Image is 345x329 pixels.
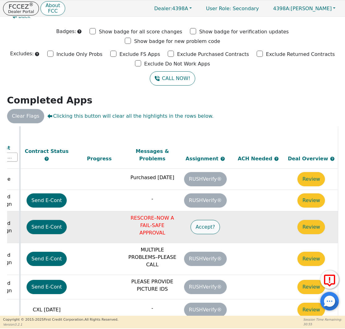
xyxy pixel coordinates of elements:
p: PLEASE PROVIDE PICTURE IDS [127,278,177,293]
p: Show badge for all score changes [99,28,182,36]
button: Send E-Cont [27,220,67,234]
button: FCCEZ®Dealer Portal [3,2,39,15]
p: Exclude Do Not Work Apps [144,60,210,68]
p: - [127,305,177,312]
p: MULTIPLE PROBLEMS–PLEASE CALL [127,246,177,268]
p: - [127,195,177,203]
span: All Rights Reserved. [84,318,118,322]
button: Dealer:4398A [148,4,198,13]
p: FCCEZ [8,3,34,10]
span: 4398A [154,6,188,11]
button: 4398A:[PERSON_NAME] [267,4,342,13]
button: Review [297,172,325,186]
span: Assignment [186,155,220,161]
div: Progress [74,155,124,162]
p: Exclude Returned Contracts [266,51,335,58]
strong: Completed Apps [7,95,93,106]
p: Exclude Purchased Contracts [177,51,249,58]
p: 30:55 [303,322,342,327]
button: Review [297,280,325,294]
span: Contract Status [25,148,69,154]
p: Copyright © 2015- 2025 First Credit Corporation. [3,317,118,323]
p: Include Only Probs [57,51,103,58]
p: About [45,3,60,8]
span: ACH Needed [238,155,274,161]
button: Send E-Cont [27,193,67,208]
p: Badges: [56,28,76,35]
span: Deal Overview [288,155,335,161]
span: User Role : [206,6,231,11]
p: Show badge for verification updates [199,28,289,36]
a: User Role: Secondary [200,2,265,15]
p: Secondary [200,2,265,15]
button: Review [297,193,325,208]
p: Session Time Remaining: [303,317,342,322]
button: Send E-Cont [27,280,67,294]
sup: ® [29,2,34,7]
button: CALL NOW! [150,71,195,86]
button: AboutFCC [40,1,65,16]
p: Excludes: [10,50,34,57]
button: Report Error to FCC [320,270,339,289]
span: 4398A: [273,6,291,11]
p: Exclude FS Apps [120,51,160,58]
button: Review [297,303,325,317]
p: Show badge for new problem code [134,38,220,45]
p: RESCORE–NOW A FAIL-SAFE APPROVAL [127,214,177,237]
p: Dealer Portal [8,10,34,14]
p: Version 3.2.1 [3,322,118,327]
button: Review [297,220,325,234]
button: Send E-Cont [27,252,67,266]
button: Review [297,252,325,266]
span: Clicking this button will clear all the highlights in the rows below. [47,112,213,120]
p: FCC [45,9,60,14]
div: Messages & Problems [127,147,177,162]
td: CXL [DATE] [20,299,73,320]
span: [PERSON_NAME] [273,6,332,11]
p: Purchased [DATE] [127,174,177,181]
span: Dealer: [154,6,172,11]
button: Accept? [191,220,220,234]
